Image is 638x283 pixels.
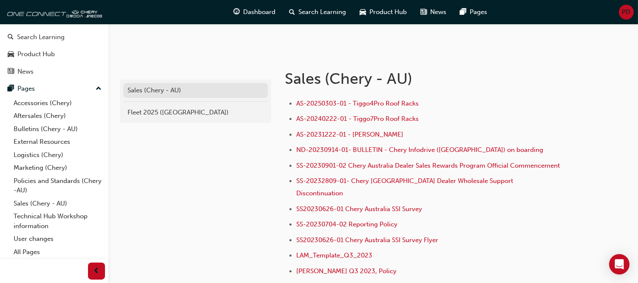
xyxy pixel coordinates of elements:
span: Dashboard [244,7,276,17]
a: All Pages [10,246,105,259]
a: Sales (Chery - AU) [123,83,268,98]
a: SS20230626-01 Chery Australia SSI Survey Flyer [296,236,438,244]
a: LAM_Template_Q3_2023 [296,252,372,259]
span: Pages [470,7,488,17]
a: AS-20250303-01 - Tiggo4Pro Roof Racks [296,100,419,107]
button: Pages [3,81,105,97]
span: car-icon [360,7,366,17]
a: Product Hub [3,46,105,62]
a: search-iconSearch Learning [283,3,353,21]
a: Policies and Standards (Chery -AU) [10,174,105,197]
div: Product Hub [17,49,55,59]
span: news-icon [8,68,14,76]
h1: Sales (Chery - AU) [285,69,564,88]
a: AS-20231222-01 - [PERSON_NAME] [296,131,403,138]
a: [PERSON_NAME] Q3 2023, Policy [296,267,397,275]
button: PD [619,5,634,20]
div: Fleet 2025 ([GEOGRAPHIC_DATA]) [128,108,264,117]
a: Search Learning [3,29,105,45]
span: Search Learning [299,7,346,17]
a: Fleet 2025 ([GEOGRAPHIC_DATA]) [123,105,268,120]
a: Technical Hub Workshop information [10,210,105,232]
span: car-icon [8,51,14,58]
a: Accessories (Chery) [10,97,105,110]
a: User changes [10,232,105,246]
span: PD [622,7,631,17]
a: SS-20230901-02 Chery Australia Dealer Sales Rewards Program Official Commencement [296,162,560,169]
a: SS-20232809-01- Chery [GEOGRAPHIC_DATA] Dealer Wholesale Support Discontinuation [296,177,515,197]
div: Search Learning [17,32,65,42]
div: Open Intercom Messenger [609,254,629,274]
span: guage-icon [234,7,240,17]
a: AS-20240222-01 - Tiggo7Pro Roof Racks [296,115,419,123]
a: News [3,64,105,80]
span: pages-icon [460,7,467,17]
div: Pages [17,84,35,94]
span: search-icon [289,7,295,17]
span: news-icon [421,7,427,17]
a: SS-20230704-02 Reporting Policy [296,220,397,228]
a: Aftersales (Chery) [10,109,105,123]
span: prev-icon [94,266,100,277]
a: Sales (Chery - AU) [10,197,105,210]
div: Sales (Chery - AU) [128,86,264,95]
span: search-icon [8,34,14,41]
a: Bulletins (Chery - AU) [10,123,105,136]
a: Logistics (Chery) [10,149,105,162]
span: pages-icon [8,85,14,93]
a: pages-iconPages [454,3,494,21]
img: oneconnect [4,3,102,20]
a: car-iconProduct Hub [353,3,414,21]
a: SS20230626-01 Chery Australia SSI Survey [296,205,422,213]
span: up-icon [96,83,102,94]
a: External Resources [10,135,105,149]
a: news-iconNews [414,3,454,21]
a: Marketing (Chery) [10,161,105,174]
a: guage-iconDashboard [227,3,283,21]
span: Product Hub [370,7,407,17]
span: News [431,7,447,17]
div: News [17,67,34,77]
a: ND-20230914-01- BULLETIN - Chery Infodrive ([GEOGRAPHIC_DATA]) on boarding [296,146,543,154]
